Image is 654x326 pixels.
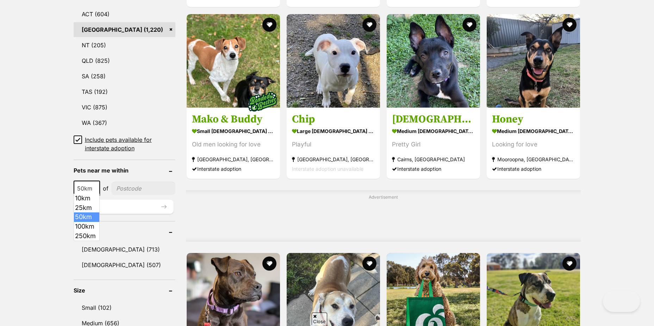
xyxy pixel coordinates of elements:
div: Old men looking for love [192,140,275,149]
span: Include pets available for interstate adoption [85,135,175,152]
a: [DEMOGRAPHIC_DATA] (713) [74,242,175,257]
h3: Mako & Buddy [192,113,275,126]
li: 250km [74,231,99,241]
button: favourite [362,18,376,32]
span: Interstate adoption unavailable [292,166,363,172]
a: Mako & Buddy small [DEMOGRAPHIC_DATA] Dog Old men looking for love [GEOGRAPHIC_DATA], [GEOGRAPHIC... [187,107,280,179]
li: 50km [74,212,99,222]
a: NT (205) [74,38,175,53]
li: 25km [74,203,99,213]
div: Advertisement [186,190,581,242]
strong: Cairns, [GEOGRAPHIC_DATA] [392,155,475,164]
div: Pretty Girl [392,140,475,149]
button: Update [74,200,174,214]
a: ACT (604) [74,7,175,22]
strong: [GEOGRAPHIC_DATA], [GEOGRAPHIC_DATA] [292,155,375,164]
iframe: Help Scout Beacon - Open [603,291,640,312]
a: Chip large [DEMOGRAPHIC_DATA] Dog Playful [GEOGRAPHIC_DATA], [GEOGRAPHIC_DATA] Interstate adoptio... [287,107,380,179]
input: postcode [111,182,175,195]
img: Honey - Australian Kelpie Dog [487,14,580,108]
button: favourite [462,18,477,32]
img: bonded besties [245,84,280,119]
span: 50km [74,181,100,196]
button: favourite [362,256,376,271]
span: Close [312,313,327,325]
strong: Mooroopna, [GEOGRAPHIC_DATA] [492,155,575,164]
div: Looking for love [492,140,575,149]
a: [GEOGRAPHIC_DATA] (1,220) [74,22,175,37]
span: 50km [74,183,99,193]
button: favourite [262,256,276,271]
div: Playful [292,140,375,149]
img: Vain - Australian Kelpie Dog [387,14,480,108]
a: Include pets available for interstate adoption [74,135,175,152]
button: favourite [562,256,577,271]
li: 100km [74,222,99,231]
div: Interstate adoption [492,164,575,174]
a: WA (367) [74,115,175,130]
li: 10km [74,194,99,203]
a: VIC (875) [74,100,175,115]
a: TAS (192) [74,84,175,99]
img: Chip - Bull Arab Dog [287,14,380,108]
a: QLD (825) [74,53,175,68]
h3: [DEMOGRAPHIC_DATA] [392,113,475,126]
button: favourite [562,18,577,32]
header: Size [74,287,175,294]
strong: large [DEMOGRAPHIC_DATA] Dog [292,126,375,136]
header: Pets near me within [74,167,175,174]
img: Mako & Buddy - Jack Russell Terrier Dog [187,14,280,108]
strong: medium [DEMOGRAPHIC_DATA] Dog [492,126,575,136]
button: favourite [262,18,276,32]
h3: Chip [292,113,375,126]
span: of [103,184,108,193]
a: [DEMOGRAPHIC_DATA] medium [DEMOGRAPHIC_DATA] Dog Pretty Girl Cairns, [GEOGRAPHIC_DATA] Interstate... [387,107,480,179]
strong: medium [DEMOGRAPHIC_DATA] Dog [392,126,475,136]
a: SA (258) [74,69,175,84]
h3: Honey [492,113,575,126]
div: Interstate adoption [392,164,475,174]
div: Interstate adoption [192,164,275,174]
strong: [GEOGRAPHIC_DATA], [GEOGRAPHIC_DATA] [192,155,275,164]
strong: small [DEMOGRAPHIC_DATA] Dog [192,126,275,136]
header: Gender [74,229,175,235]
a: Small (102) [74,300,175,315]
a: [DEMOGRAPHIC_DATA] (507) [74,258,175,272]
a: Honey medium [DEMOGRAPHIC_DATA] Dog Looking for love Mooroopna, [GEOGRAPHIC_DATA] Interstate adop... [487,107,580,179]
